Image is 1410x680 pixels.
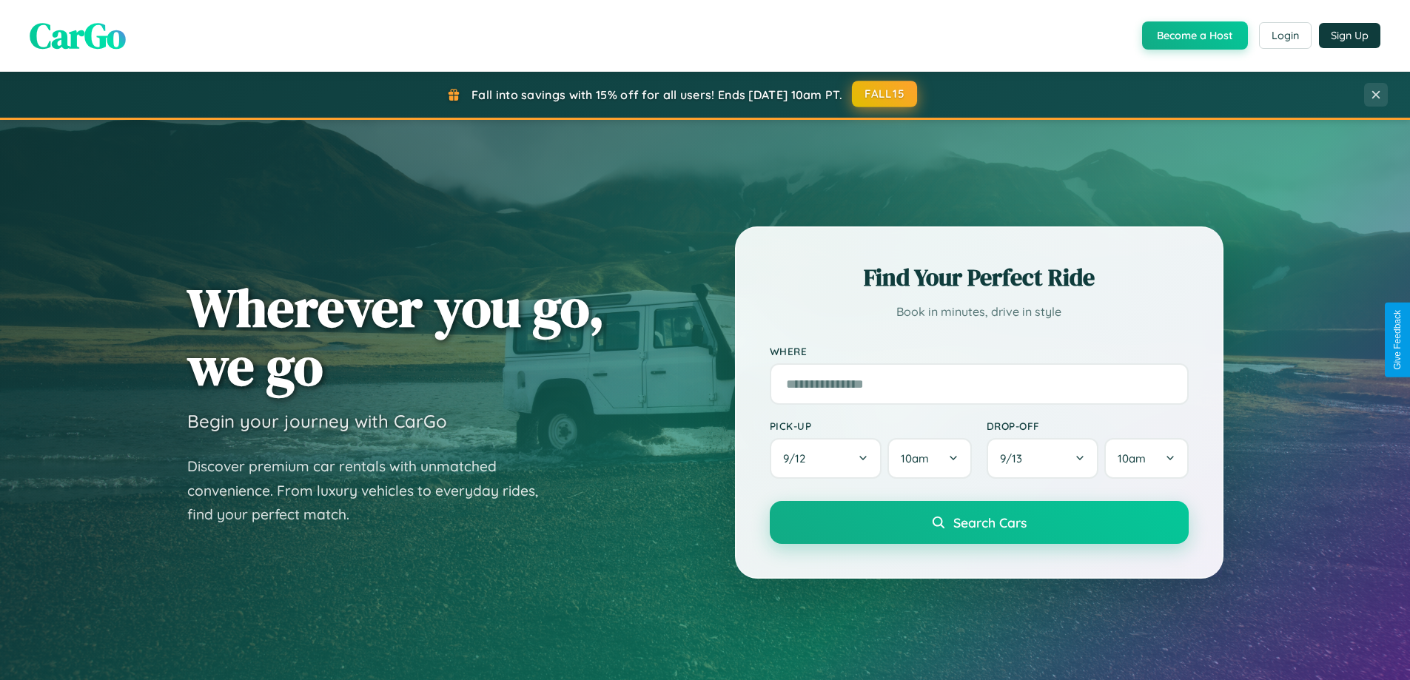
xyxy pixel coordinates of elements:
span: Fall into savings with 15% off for all users! Ends [DATE] 10am PT. [471,87,842,102]
label: Where [770,345,1189,357]
span: Search Cars [953,514,1027,531]
div: Give Feedback [1392,310,1403,370]
p: Discover premium car rentals with unmatched convenience. From luxury vehicles to everyday rides, ... [187,454,557,527]
span: CarGo [30,11,126,60]
h2: Find Your Perfect Ride [770,261,1189,294]
span: 9 / 12 [783,451,813,465]
button: 9/12 [770,438,882,479]
p: Book in minutes, drive in style [770,301,1189,323]
button: Search Cars [770,501,1189,544]
span: 10am [901,451,929,465]
span: 10am [1118,451,1146,465]
h1: Wherever you go, we go [187,278,605,395]
label: Pick-up [770,420,972,432]
label: Drop-off [987,420,1189,432]
button: 10am [1104,438,1188,479]
button: 9/13 [987,438,1099,479]
h3: Begin your journey with CarGo [187,410,447,432]
button: Login [1259,22,1312,49]
span: 9 / 13 [1000,451,1030,465]
button: Sign Up [1319,23,1380,48]
button: Become a Host [1142,21,1248,50]
button: FALL15 [852,81,917,107]
button: 10am [887,438,971,479]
